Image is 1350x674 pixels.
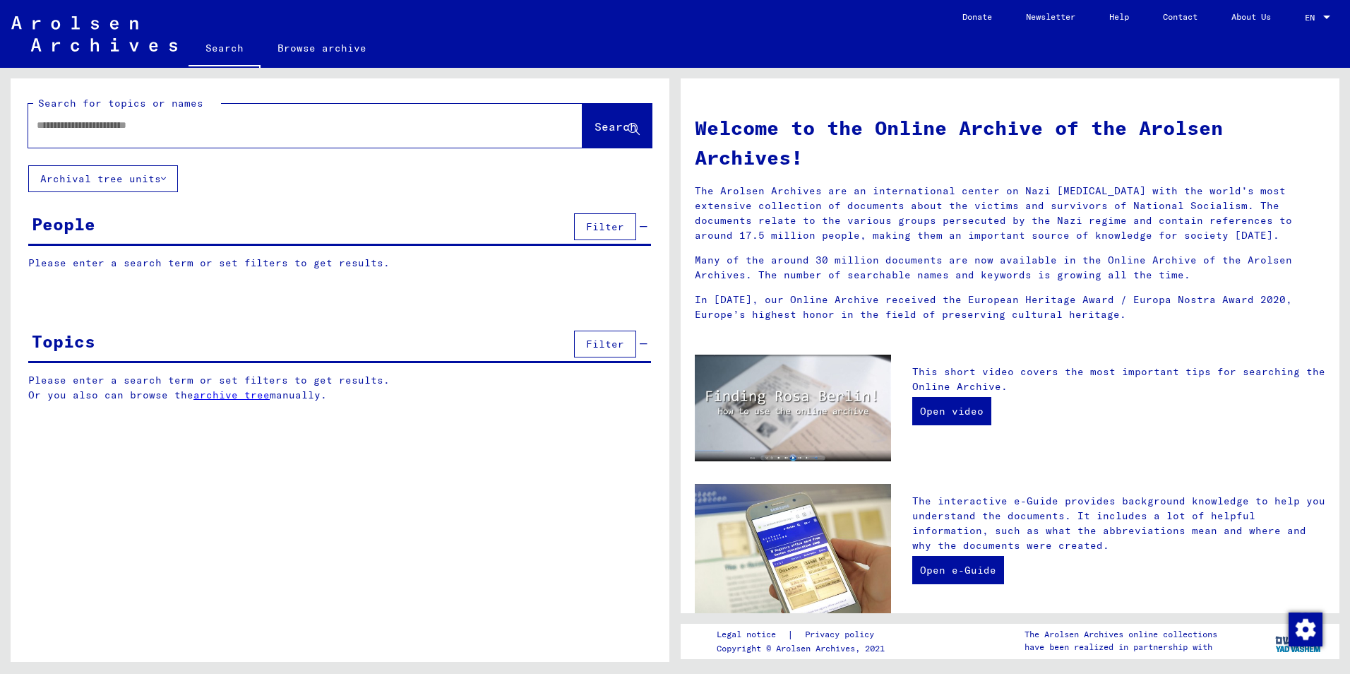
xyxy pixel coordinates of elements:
[595,119,637,134] span: Search
[912,397,991,425] a: Open video
[1272,623,1325,658] img: yv_logo.png
[28,165,178,192] button: Archival tree units
[583,104,652,148] button: Search
[717,642,891,655] p: Copyright © Arolsen Archives, 2021
[1288,612,1322,646] div: Change consent
[717,627,787,642] a: Legal notice
[695,292,1325,322] p: In [DATE], our Online Archive received the European Heritage Award / Europa Nostra Award 2020, Eu...
[11,16,177,52] img: Arolsen_neg.svg
[912,365,1325,394] p: This short video covers the most important tips for searching the Online Archive.
[1289,613,1322,646] img: Change consent
[261,31,383,65] a: Browse archive
[1025,628,1217,641] p: The Arolsen Archives online collections
[912,556,1004,584] a: Open e-Guide
[695,355,891,461] img: video.jpg
[695,113,1325,172] h1: Welcome to the Online Archive of the Arolsen Archives!
[28,373,652,403] p: Please enter a search term or set filters to get results. Or you also can browse the manually.
[574,331,636,357] button: Filter
[28,256,651,271] p: Please enter a search term or set filters to get results.
[586,338,624,350] span: Filter
[1305,13,1320,23] span: EN
[695,253,1325,283] p: Many of the around 30 million documents are now available in the Online Archive of the Arolsen Ar...
[695,184,1325,243] p: The Arolsen Archives are an international center on Nazi [MEDICAL_DATA] with the world’s most ext...
[794,627,891,642] a: Privacy policy
[1025,641,1217,654] p: have been realized in partnership with
[695,484,891,615] img: eguide.jpg
[38,97,203,110] mat-label: Search for topics or names
[32,211,95,237] div: People
[32,329,95,354] div: Topics
[717,627,891,642] div: |
[189,31,261,68] a: Search
[574,213,636,240] button: Filter
[193,389,270,401] a: archive tree
[912,494,1325,553] p: The interactive e-Guide provides background knowledge to help you understand the documents. It in...
[586,220,624,233] span: Filter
